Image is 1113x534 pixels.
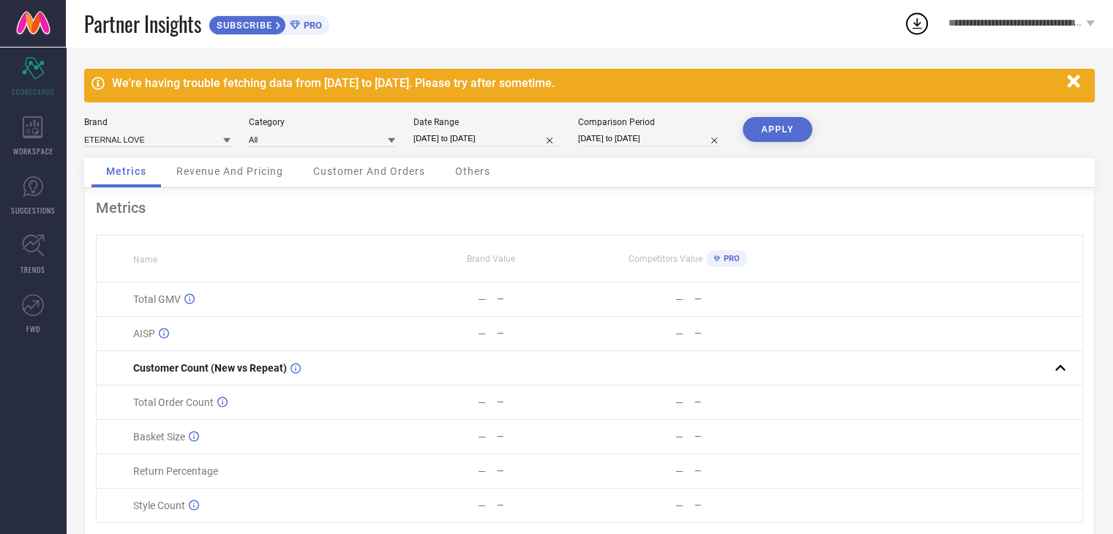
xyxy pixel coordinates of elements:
div: — [478,396,486,408]
span: Style Count [133,500,185,511]
div: — [497,294,588,304]
div: Open download list [904,10,930,37]
div: — [675,465,683,477]
div: — [675,293,683,305]
div: — [478,293,486,305]
div: — [694,466,786,476]
div: — [694,500,786,511]
a: SUBSCRIBEPRO [209,12,329,35]
div: — [694,432,786,442]
div: Date Range [413,117,560,127]
div: — [478,431,486,443]
div: — [497,328,588,339]
span: Name [133,255,157,265]
div: — [675,500,683,511]
span: SCORECARDS [12,86,55,97]
div: Comparison Period [578,117,724,127]
div: — [694,328,786,339]
span: Revenue And Pricing [176,165,283,177]
div: Metrics [96,199,1083,217]
div: — [478,500,486,511]
div: We're having trouble fetching data from [DATE] to [DATE]. Please try after sometime. [112,76,1060,90]
input: Select date range [413,131,560,146]
div: — [675,396,683,408]
span: Basket Size [133,431,185,443]
span: Metrics [106,165,146,177]
div: — [478,328,486,339]
span: Competitors Value [629,254,702,264]
div: Category [249,117,395,127]
span: Customer And Orders [313,165,425,177]
span: PRO [300,20,322,31]
span: Partner Insights [84,9,201,39]
div: — [478,465,486,477]
span: Customer Count (New vs Repeat) [133,362,287,374]
span: Others [455,165,490,177]
div: — [497,397,588,407]
div: — [497,432,588,442]
div: Brand [84,117,231,127]
div: — [675,328,683,339]
div: — [694,397,786,407]
span: TRENDS [20,264,45,275]
span: Return Percentage [133,465,218,477]
span: FWD [26,323,40,334]
button: APPLY [743,117,812,142]
span: PRO [720,254,740,263]
div: — [497,466,588,476]
span: Total GMV [133,293,181,305]
span: WORKSPACE [13,146,53,157]
div: — [675,431,683,443]
div: — [694,294,786,304]
span: Total Order Count [133,396,214,408]
input: Select comparison period [578,131,724,146]
span: SUBSCRIBE [209,20,276,31]
span: SUGGESTIONS [11,205,56,216]
span: Brand Value [467,254,515,264]
div: — [497,500,588,511]
span: AISP [133,328,155,339]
